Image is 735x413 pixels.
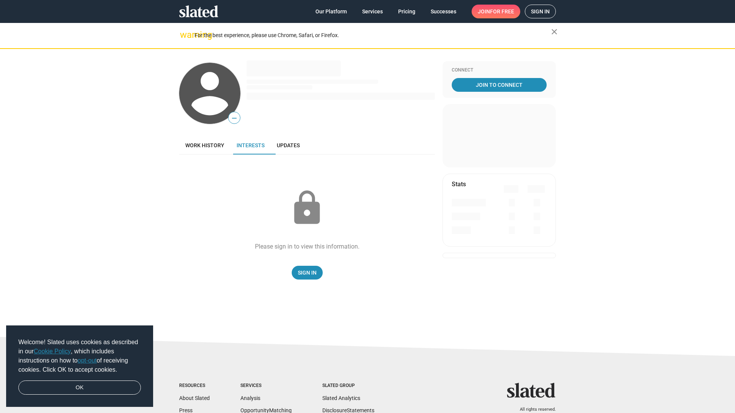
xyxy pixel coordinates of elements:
a: Sign In [292,266,323,280]
span: Our Platform [315,5,347,18]
a: Cookie Policy [34,348,71,354]
span: Successes [431,5,456,18]
a: Services [356,5,389,18]
span: for free [490,5,514,18]
div: Services [240,383,292,389]
mat-card-title: Stats [452,180,466,188]
div: Connect [452,67,547,73]
a: About Slated [179,395,210,401]
span: Sign in [531,5,550,18]
a: dismiss cookie message [18,380,141,395]
mat-icon: lock [288,189,326,227]
a: Successes [425,5,462,18]
a: Joinfor free [472,5,520,18]
a: Analysis [240,395,260,401]
a: Pricing [392,5,421,18]
span: Join [478,5,514,18]
span: Interests [237,142,265,148]
span: Join To Connect [453,78,545,92]
span: Work history [185,142,224,148]
a: Slated Analytics [322,395,360,401]
div: cookieconsent [6,325,153,407]
a: Join To Connect [452,78,547,92]
div: For the best experience, please use Chrome, Safari, or Firefox. [194,30,551,41]
div: Resources [179,383,210,389]
span: Sign In [298,266,317,280]
a: Interests [230,136,271,154]
span: — [229,113,240,123]
a: Updates [271,136,306,154]
div: Please sign in to view this information. [255,242,359,250]
a: opt-out [78,357,97,364]
span: Services [362,5,383,18]
span: Welcome! Slated uses cookies as described in our , which includes instructions on how to of recei... [18,338,141,374]
span: Updates [277,142,300,148]
mat-icon: warning [180,30,189,39]
a: Work history [179,136,230,154]
div: Slated Group [322,383,374,389]
a: Sign in [525,5,556,18]
a: Our Platform [309,5,353,18]
span: Pricing [398,5,415,18]
mat-icon: close [550,27,559,36]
